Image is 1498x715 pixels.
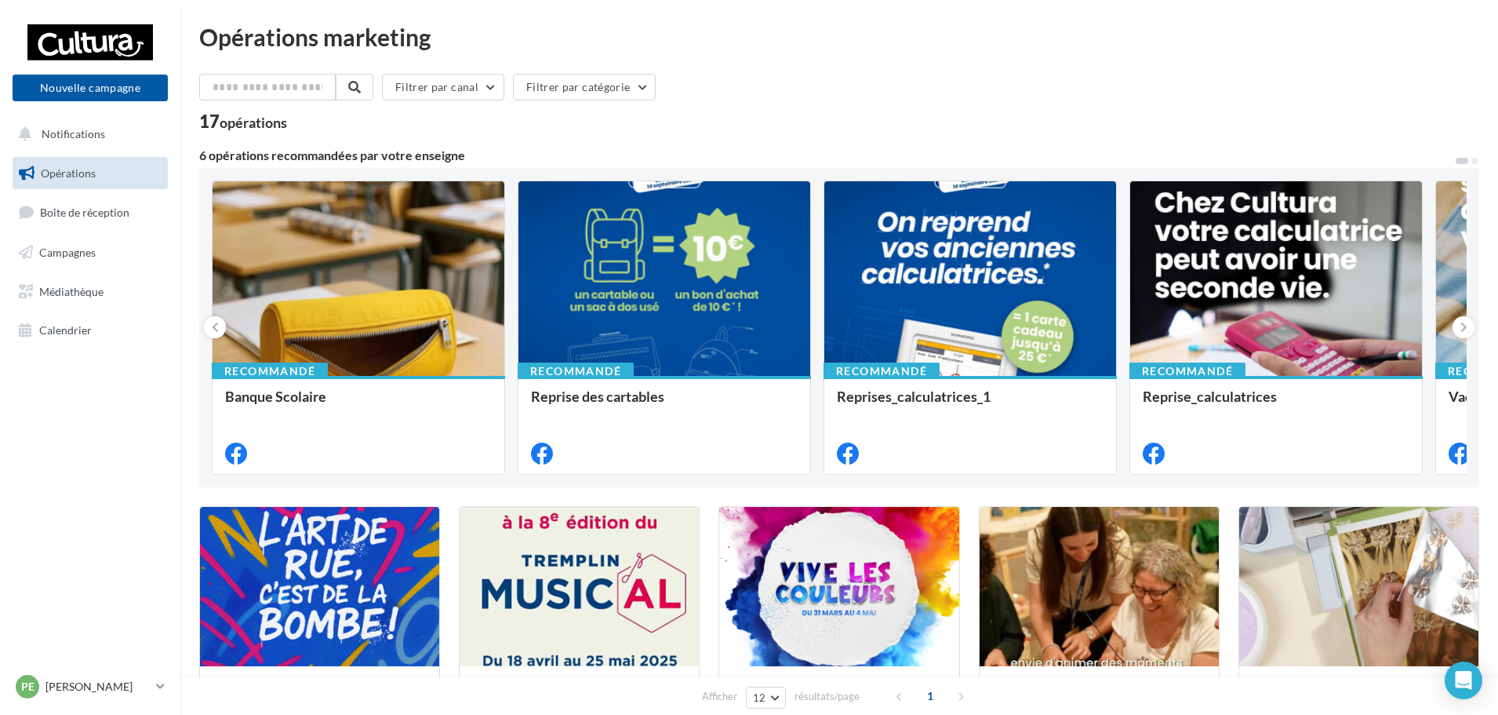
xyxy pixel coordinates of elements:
[212,363,328,380] div: Recommandé
[39,323,92,337] span: Calendrier
[824,363,940,380] div: Recommandé
[702,689,737,704] span: Afficher
[199,149,1454,162] div: 6 opérations recommandées par votre enseigne
[1143,389,1409,420] div: Reprise_calculatrices
[199,113,287,130] div: 17
[518,363,634,380] div: Recommandé
[13,672,168,702] a: Pe [PERSON_NAME]
[382,74,504,100] button: Filtrer par canal
[837,389,1104,420] div: Reprises_calculatrices_1
[9,236,171,269] a: Campagnes
[39,284,104,297] span: Médiathèque
[918,684,943,709] span: 1
[531,389,798,420] div: Reprise des cartables
[794,689,860,704] span: résultats/page
[513,74,656,100] button: Filtrer par catégorie
[21,679,35,695] span: Pe
[9,314,171,347] a: Calendrier
[746,687,786,709] button: 12
[1129,363,1245,380] div: Recommandé
[9,157,171,190] a: Opérations
[199,25,1479,49] div: Opérations marketing
[1445,662,1482,699] div: Open Intercom Messenger
[40,206,129,219] span: Boîte de réception
[41,166,96,180] span: Opérations
[225,389,492,420] div: Banque Scolaire
[45,679,150,695] p: [PERSON_NAME]
[42,127,105,140] span: Notifications
[39,246,96,259] span: Campagnes
[9,275,171,308] a: Médiathèque
[753,691,766,704] span: 12
[220,115,287,130] div: opérations
[9,118,165,151] button: Notifications
[13,75,168,101] button: Nouvelle campagne
[9,195,171,229] a: Boîte de réception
